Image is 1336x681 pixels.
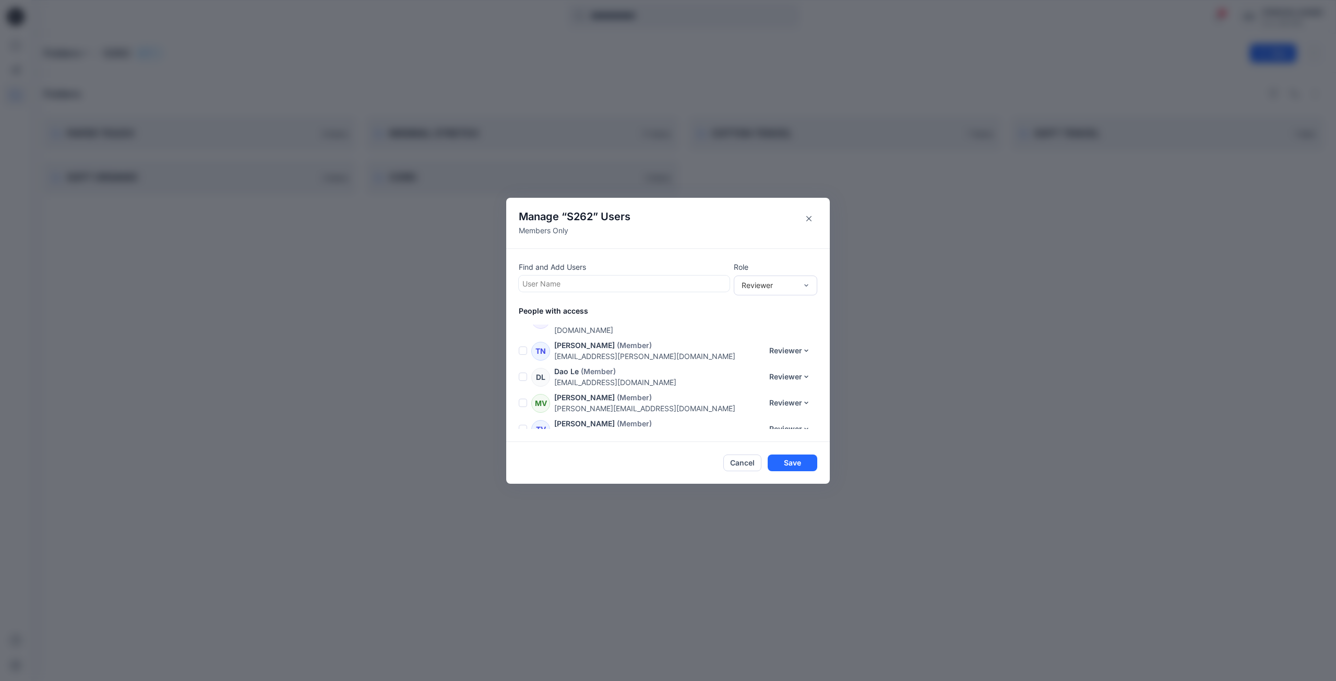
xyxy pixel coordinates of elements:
button: Cancel [723,455,761,471]
button: Reviewer [762,421,817,437]
p: [PERSON_NAME] [554,418,615,429]
p: (Member) [617,340,652,351]
p: Role [734,261,817,272]
p: [PERSON_NAME] [554,392,615,403]
p: (Member) [617,392,652,403]
div: MV [531,394,550,413]
p: [PERSON_NAME] [554,340,615,351]
button: Reviewer [762,395,817,411]
h4: Manage “ ” Users [519,210,630,223]
button: Close [801,210,817,227]
p: [EMAIL_ADDRESS][DOMAIN_NAME] [554,377,762,388]
p: Dao Le [554,366,579,377]
button: Reviewer [762,368,817,385]
span: S262 [567,210,593,223]
button: Save [768,455,817,471]
p: [PERSON_NAME][EMAIL_ADDRESS][DOMAIN_NAME] [554,403,762,414]
div: Reviewer [742,280,797,291]
p: [PERSON_NAME][EMAIL_ADDRESS][PERSON_NAME][DOMAIN_NAME] [554,314,762,336]
div: DL [531,368,550,387]
p: (Member) [581,366,616,377]
div: TN [531,342,550,361]
div: TV [531,420,550,439]
p: (Member) [617,418,652,429]
button: Reviewer [762,342,817,359]
p: People with access [519,305,830,316]
p: Members Only [519,225,630,236]
p: [EMAIL_ADDRESS][PERSON_NAME][DOMAIN_NAME] [554,351,762,362]
p: Find and Add Users [519,261,730,272]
